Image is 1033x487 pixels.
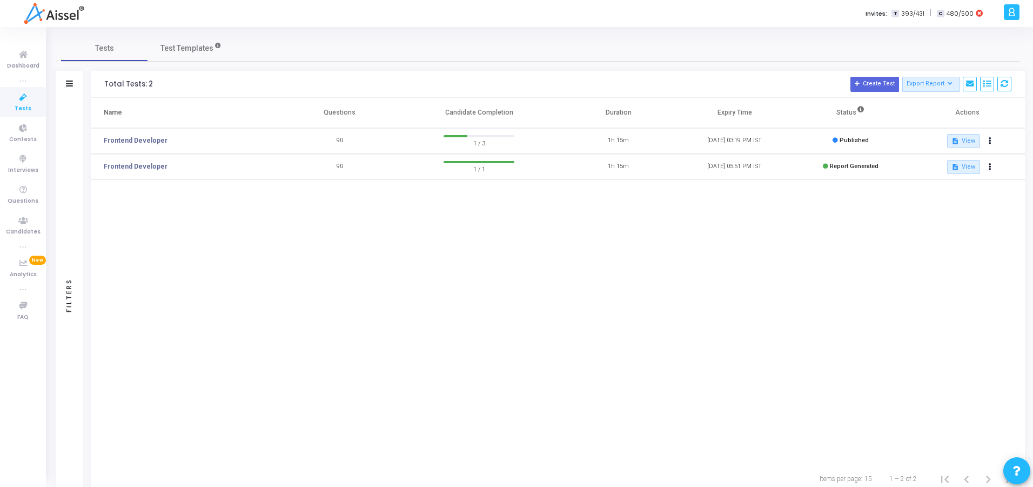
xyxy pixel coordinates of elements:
label: Invites: [866,9,887,18]
th: Questions [281,98,398,128]
div: 1 – 2 of 2 [889,474,917,484]
td: 1h 15m [560,154,676,180]
span: Contests [9,135,37,144]
span: New [29,256,46,265]
span: Published [840,137,869,144]
span: C [937,10,944,18]
td: [DATE] 03:19 PM IST [676,128,793,154]
th: Candidate Completion [398,98,560,128]
span: 393/431 [901,9,924,18]
span: Interviews [8,166,38,175]
span: Test Templates [160,43,213,54]
td: 1h 15m [560,128,676,154]
th: Duration [560,98,676,128]
mat-icon: description [951,137,959,145]
td: [DATE] 05:51 PM IST [676,154,793,180]
span: Tests [15,104,31,114]
a: Frontend Developer [104,162,167,171]
span: 480/500 [947,9,974,18]
td: 90 [281,154,398,180]
span: 1 / 3 [444,137,514,148]
span: Questions [8,197,38,206]
th: Expiry Time [676,98,793,128]
span: Dashboard [7,62,39,71]
div: 15 [864,474,872,484]
button: View [947,160,980,174]
button: View [947,134,980,148]
span: | [930,8,931,19]
img: logo [24,3,84,24]
span: Candidates [6,228,41,237]
div: Items per page: [820,474,862,484]
span: FAQ [17,313,29,322]
span: Tests [95,43,114,54]
button: Create Test [850,77,899,92]
div: Total Tests: 2 [104,80,153,89]
span: Report Generated [830,163,878,170]
th: Actions [909,98,1025,128]
a: Frontend Developer [104,136,167,145]
th: Status [793,98,909,128]
span: 1 / 1 [444,163,514,174]
mat-icon: description [951,163,959,171]
button: Export Report [902,77,960,92]
td: 90 [281,128,398,154]
span: Analytics [10,270,37,279]
span: T [891,10,898,18]
th: Name [91,98,281,128]
div: Filters [64,236,74,355]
